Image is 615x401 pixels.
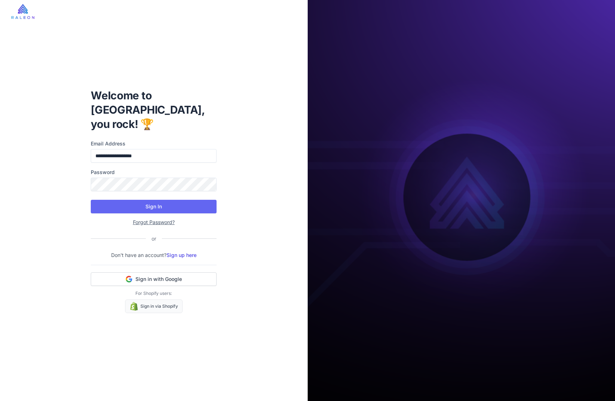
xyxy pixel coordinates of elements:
a: Forgot Password? [133,219,175,225]
h1: Welcome to [GEOGRAPHIC_DATA], you rock! 🏆 [91,88,217,131]
a: Sign up here [167,252,197,258]
div: or [146,235,162,243]
img: raleon-logo-whitebg.9aac0268.jpg [11,4,34,19]
p: For Shopify users: [91,290,217,297]
a: Sign in via Shopify [125,299,183,313]
label: Password [91,168,217,176]
button: Sign in with Google [91,272,217,286]
p: Don't have an account? [91,251,217,259]
span: Sign in with Google [135,276,182,283]
label: Email Address [91,140,217,148]
button: Sign In [91,200,217,213]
